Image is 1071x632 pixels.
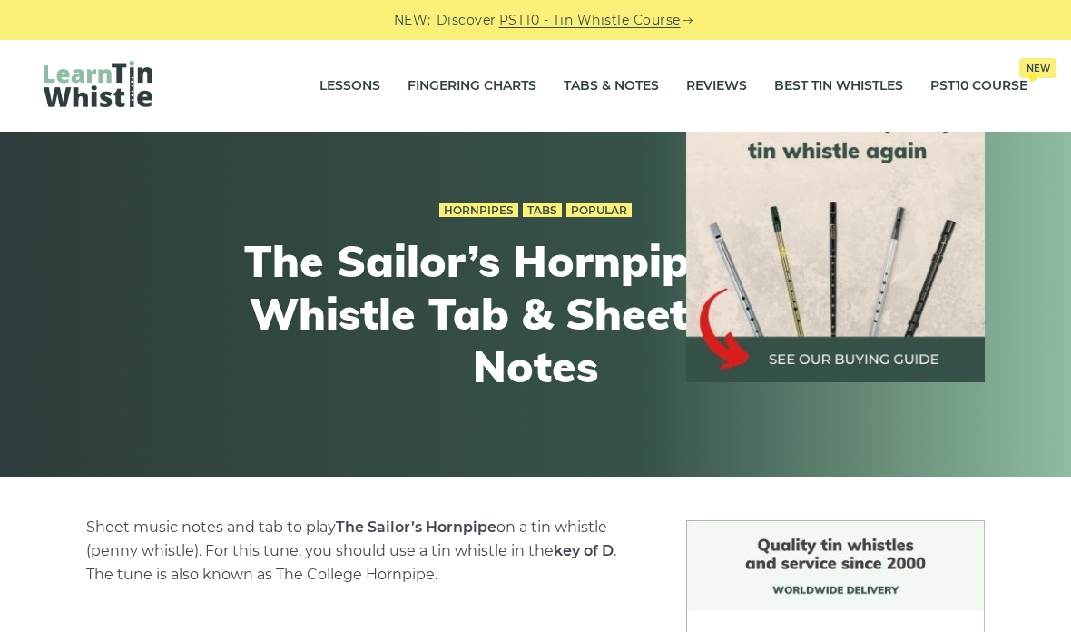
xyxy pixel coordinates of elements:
p: Sheet music notes and tab to play on a tin whistle (penny whistle). For this tune, you should use... [86,516,642,587]
strong: key of D [554,542,614,559]
a: PST10 CourseNew [930,64,1027,109]
strong: The Sailor’s Hornpipe [336,518,496,536]
span: New [1019,58,1056,78]
a: Lessons [319,64,380,109]
img: tin whistle buying guide [686,84,985,382]
a: Tabs [523,203,562,218]
h1: The Sailor’s Hornpipe - Tin Whistle Tab & Sheet Music Notes [201,235,870,392]
a: Hornpipes [439,203,518,218]
a: Tabs & Notes [564,64,659,109]
a: Best Tin Whistles [774,64,903,109]
img: LearnTinWhistle.com [44,61,152,107]
a: Reviews [686,64,747,109]
a: Popular [566,203,632,218]
a: Fingering Charts [408,64,536,109]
